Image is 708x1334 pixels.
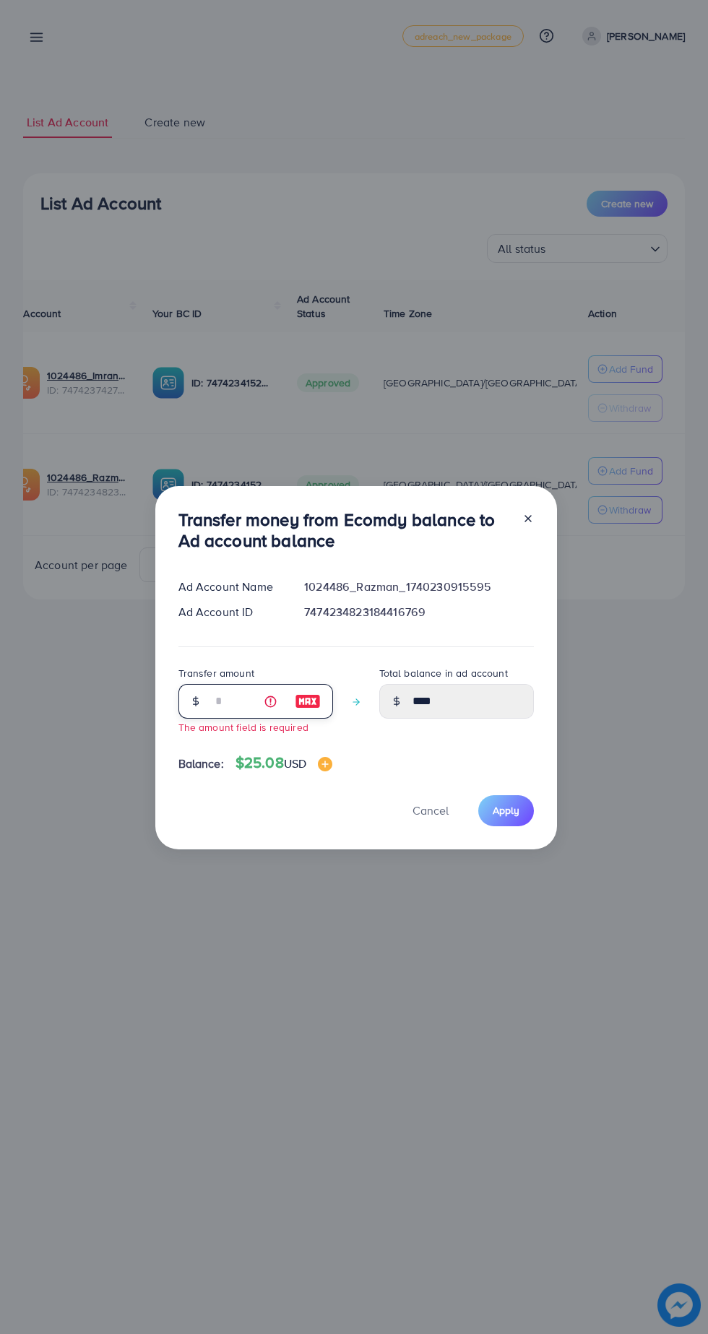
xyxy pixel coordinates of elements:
[318,757,332,771] img: image
[167,604,293,620] div: Ad Account ID
[178,720,308,734] small: The amount field is required
[236,754,332,772] h4: $25.08
[178,509,511,551] h3: Transfer money from Ecomdy balance to Ad account balance
[293,604,545,620] div: 7474234823184416769
[293,579,545,595] div: 1024486_Razman_1740230915595
[478,795,534,826] button: Apply
[379,666,508,680] label: Total balance in ad account
[178,755,224,772] span: Balance:
[167,579,293,595] div: Ad Account Name
[295,693,321,710] img: image
[394,795,467,826] button: Cancel
[493,803,519,818] span: Apply
[178,666,254,680] label: Transfer amount
[284,755,306,771] span: USD
[413,802,449,818] span: Cancel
